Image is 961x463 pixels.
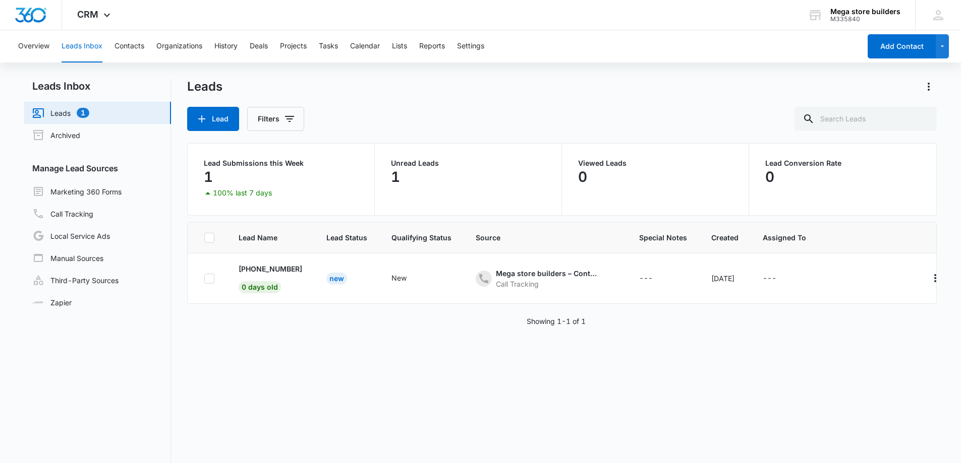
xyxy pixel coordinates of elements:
div: - - Select to Edit Field [639,273,671,285]
a: Marketing 360 Forms [32,185,122,197]
div: account id [830,16,900,23]
div: - - Select to Edit Field [763,273,795,285]
p: [PHONE_NUMBER] [239,263,302,274]
button: Lead [187,107,239,131]
p: Lead Submissions this Week [204,160,358,167]
div: --- [639,273,653,285]
p: Unread Leads [391,160,545,167]
button: Lists [392,30,407,62]
button: Overview [18,30,49,62]
a: Call Tracking [32,208,93,220]
a: Local Service Ads [32,230,110,242]
button: Actions [921,79,937,95]
p: 1 [204,169,213,185]
span: Assigned To [763,232,806,243]
h3: Manage Lead Sources [24,162,171,174]
span: Source [476,232,615,243]
p: 0 [578,169,587,185]
button: Projects [280,30,307,62]
h2: Leads Inbox [24,79,171,94]
a: Third-Party Sources [32,274,119,286]
div: - - Select to Edit Field [391,273,425,285]
button: Organizations [156,30,202,62]
div: - - Select to Edit Field [476,268,615,289]
div: New [391,273,407,283]
a: Zapier [32,297,72,308]
button: Tasks [319,30,338,62]
span: Qualifying Status [391,232,451,243]
span: 0 days old [239,281,281,293]
p: Viewed Leads [578,160,732,167]
span: CRM [77,9,98,20]
div: account name [830,8,900,16]
a: Archived [32,129,80,141]
div: [DATE] [711,273,739,284]
div: --- [763,273,776,285]
button: Reports [419,30,445,62]
button: Actions [927,270,943,286]
button: Calendar [350,30,380,62]
span: Created [711,232,739,243]
div: Mega store builders – Content [496,268,597,279]
p: 1 [391,169,400,185]
button: Contacts [115,30,144,62]
button: History [214,30,238,62]
span: Special Notes [639,232,687,243]
p: Lead Conversion Rate [765,160,920,167]
button: Deals [250,30,268,62]
button: Filters [247,107,304,131]
p: 100% last 7 days [213,189,272,196]
button: Leads Inbox [62,30,102,62]
div: New [326,273,347,285]
a: Manual Sources [32,252,103,264]
h1: Leads [187,79,222,94]
p: 0 [765,169,774,185]
span: Lead Status [326,232,367,243]
span: Lead Name [239,232,302,243]
div: Call Tracking [496,279,597,289]
p: Showing 1-1 of 1 [527,316,586,326]
a: [PHONE_NUMBER]0 days old [239,263,302,291]
button: Add Contact [868,34,936,58]
input: Search Leads [795,107,937,131]
a: New [326,274,347,283]
button: Settings [457,30,484,62]
a: Leads1 [32,107,89,119]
